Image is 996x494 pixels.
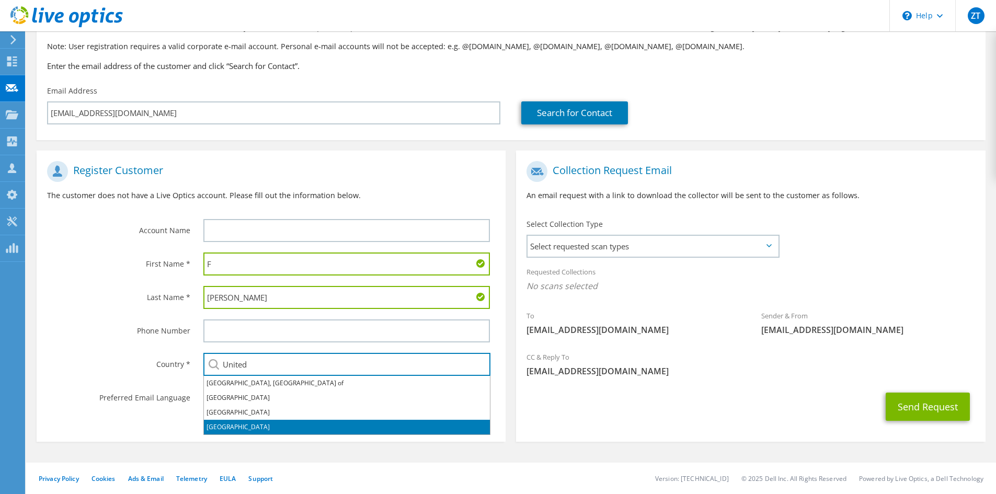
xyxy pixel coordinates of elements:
[47,161,490,182] h1: Register Customer
[526,280,975,292] span: No scans selected
[526,324,740,336] span: [EMAIL_ADDRESS][DOMAIN_NAME]
[204,390,490,405] li: [GEOGRAPHIC_DATA]
[47,386,190,403] label: Preferred Email Language
[526,365,975,377] span: [EMAIL_ADDRESS][DOMAIN_NAME]
[526,161,969,182] h1: Collection Request Email
[47,190,495,201] p: The customer does not have a Live Optics account. Please fill out the information below.
[526,190,975,201] p: An email request with a link to download the collector will be sent to the customer as follows.
[91,474,116,483] a: Cookies
[47,41,975,52] p: Note: User registration requires a valid corporate e-mail account. Personal e-mail accounts will ...
[859,474,983,483] li: Powered by Live Optics, a Dell Technology
[204,405,490,420] li: [GEOGRAPHIC_DATA]
[886,393,970,421] button: Send Request
[761,324,975,336] span: [EMAIL_ADDRESS][DOMAIN_NAME]
[516,346,985,382] div: CC & Reply To
[47,319,190,336] label: Phone Number
[128,474,164,483] a: Ads & Email
[528,236,778,257] span: Select requested scan types
[516,261,985,300] div: Requested Collections
[204,420,490,434] li: [GEOGRAPHIC_DATA]
[220,474,236,483] a: EULA
[968,7,984,24] span: ZT
[902,11,912,20] svg: \n
[47,60,975,72] h3: Enter the email address of the customer and click “Search for Contact”.
[47,252,190,269] label: First Name *
[248,474,273,483] a: Support
[526,219,603,229] label: Select Collection Type
[516,305,751,341] div: To
[47,219,190,236] label: Account Name
[204,376,490,390] li: [GEOGRAPHIC_DATA], [GEOGRAPHIC_DATA] of
[47,353,190,370] label: Country *
[521,101,628,124] a: Search for Contact
[47,286,190,303] label: Last Name *
[741,474,846,483] li: © 2025 Dell Inc. All Rights Reserved
[751,305,986,341] div: Sender & From
[655,474,729,483] li: Version: [TECHNICAL_ID]
[47,86,97,96] label: Email Address
[39,474,79,483] a: Privacy Policy
[176,474,207,483] a: Telemetry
